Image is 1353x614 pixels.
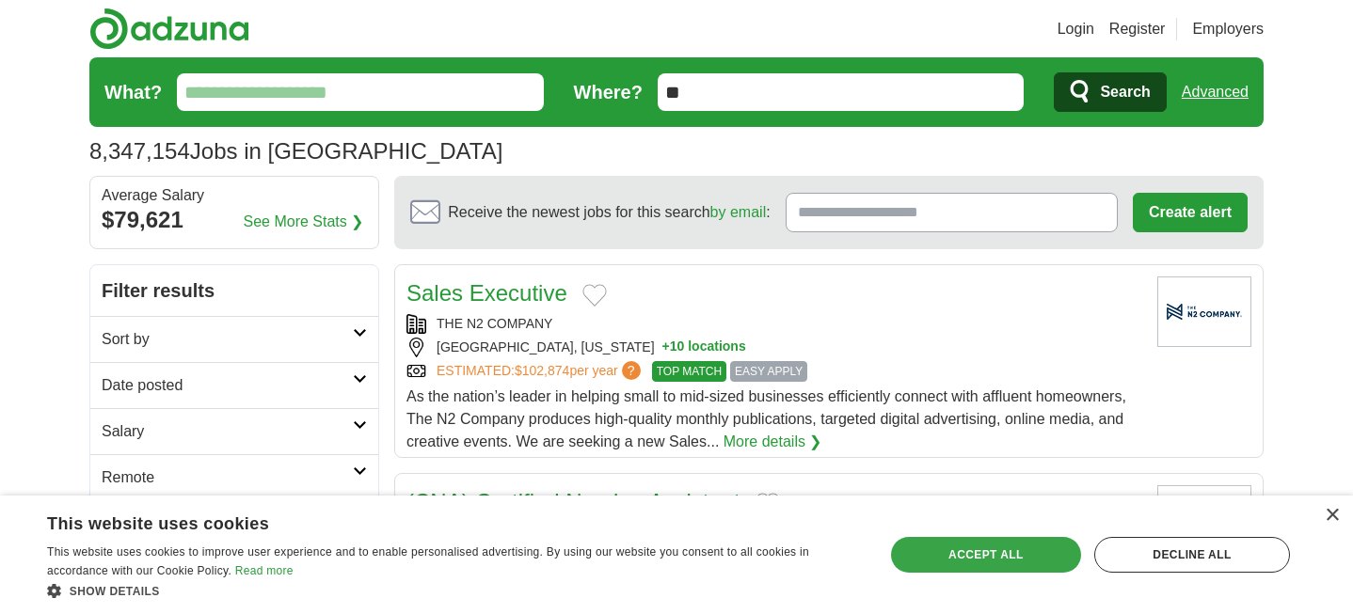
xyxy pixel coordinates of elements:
span: 8,347,154 [89,134,190,168]
a: Salary [90,408,378,454]
span: Search [1100,73,1150,111]
button: Search [1054,72,1166,112]
button: Add to favorite jobs [756,493,780,515]
h2: Salary [102,420,353,443]
a: Register [1109,18,1166,40]
img: Company logo [1157,276,1251,347]
span: + [662,338,670,357]
span: EASY APPLY [730,361,807,382]
button: Add to favorite jobs [582,284,607,307]
div: Average Salary [102,188,367,203]
a: More details ❯ [724,431,822,453]
a: Login [1058,18,1094,40]
h2: Filter results [90,265,378,316]
button: Create alert [1133,193,1248,232]
h2: Sort by [102,328,353,351]
span: This website uses cookies to improve user experience and to enable personalised advertising. By u... [47,545,809,577]
span: TOP MATCH [652,361,726,382]
a: Read more, opens a new window [235,564,294,577]
div: Close [1325,509,1339,523]
a: Sales Executive [406,280,567,306]
span: ? [622,361,641,380]
div: [GEOGRAPHIC_DATA], [US_STATE] [406,338,1142,357]
h2: Remote [102,466,353,489]
span: As the nation’s leader in helping small to mid-sized businesses efficiently connect with affluent... [406,388,1126,449]
div: Show details [47,581,859,600]
span: $102,874 [515,363,569,378]
span: Show details [70,585,160,598]
h2: Date posted [102,374,353,397]
a: ESTIMATED:$102,874per year? [437,361,645,382]
div: Accept all [891,537,1081,573]
button: +10 locations [662,338,746,357]
label: What? [104,78,162,106]
img: Adzuna logo [89,8,249,50]
a: by email [710,204,767,220]
a: (CNA) Certified Nursing Assistant [406,489,740,514]
div: This website uses cookies [47,507,812,535]
div: THE N2 COMPANY [406,314,1142,334]
div: $79,621 [102,203,367,237]
a: Employers [1192,18,1264,40]
img: Company logo [1157,485,1251,556]
div: Decline all [1094,537,1290,573]
span: Receive the newest jobs for this search : [448,201,770,224]
a: See More Stats ❯ [244,211,364,233]
label: Where? [574,78,643,106]
a: Remote [90,454,378,500]
a: Date posted [90,362,378,408]
a: Sort by [90,316,378,362]
h1: Jobs in [GEOGRAPHIC_DATA] [89,138,502,164]
a: Advanced [1182,73,1249,111]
